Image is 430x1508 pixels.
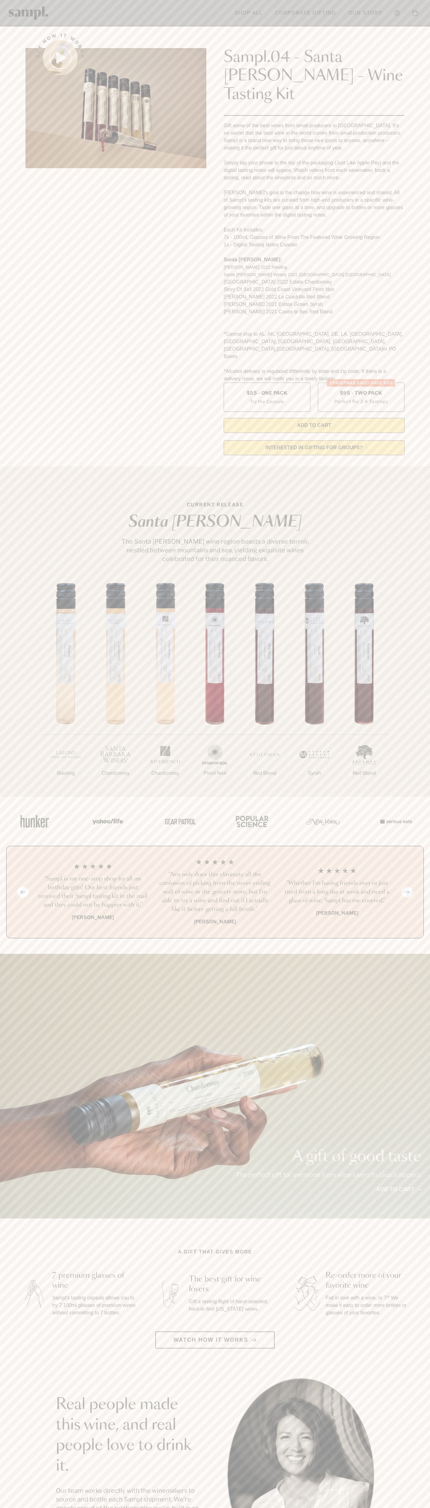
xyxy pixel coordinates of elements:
strong: Santa [PERSON_NAME]: [224,257,282,262]
span: $55 - One Pack [247,390,288,397]
h1: Sampl.04 - Santa [PERSON_NAME] - Wine Tasting Kit [224,48,405,104]
p: Syrah [290,770,339,777]
p: Red Blend [240,770,290,777]
b: [PERSON_NAME] [316,910,358,916]
div: Gift some of the best wines from small producers in [GEOGRAPHIC_DATA]. It’s no secret that the be... [224,122,405,383]
b: [PERSON_NAME] [72,914,114,920]
p: A gift of good taste [236,1149,421,1164]
h3: “Whether I'm having friends over or just tired from a long day at work and need a glass of wine, ... [281,879,393,905]
p: Red Blend [339,770,389,777]
li: 1 / 4 [37,859,149,926]
p: Pinot Noir [190,770,240,777]
span: Santa [PERSON_NAME] Winery 2022 [GEOGRAPHIC_DATA] [GEOGRAPHIC_DATA] [224,272,391,277]
p: The perfect gift for everyone from wine lovers to casual sippers. [236,1170,421,1179]
li: Story Of Soil 2022 Gold Coast Vineyard Pinot Noir [224,286,405,293]
div: Christmas SALE! Save 20% [327,379,395,387]
h3: “Sampl is my one-stop shop for all my birthday gifts! Our best friends just received their Sampl ... [37,875,149,909]
img: Sampl.04 - Santa Barbara - Wine Tasting Kit [25,48,206,168]
button: Watch how it works [155,1331,275,1349]
p: CURRENT RELEASE [116,501,314,509]
button: Add to Cart [224,418,405,433]
span: [GEOGRAPHIC_DATA], [GEOGRAPHIC_DATA] [277,346,383,352]
p: Chardonnay [140,770,190,777]
li: 2 / 7 [91,583,140,797]
p: Riesling [41,770,91,777]
li: 5 / 7 [240,583,290,797]
span: , [276,346,277,352]
h3: 7 premium glasses of wine [52,1271,137,1290]
h3: Re-order more of your favorite wine [326,1271,410,1290]
em: Santa [PERSON_NAME] [128,515,302,530]
h2: A gift that gives more [178,1248,252,1256]
span: [PERSON_NAME] 2022 Riesling [224,265,287,270]
li: [PERSON_NAME] 2022 La Cuadrilla Red Blend [224,293,405,301]
li: [GEOGRAPHIC_DATA] 2022 Estate Chardonnay [224,278,405,286]
p: Gift a tasting flight of hand-selected, hard-to-find [US_STATE] wines. [189,1298,273,1313]
img: Artboard_7_5b34974b-f019-449e-91fb-745f8d0877ee_x450.png [377,808,414,835]
img: Artboard_6_04f9a106-072f-468a-bdd7-f11783b05722_x450.png [88,808,126,835]
li: 3 / 4 [281,859,393,926]
img: Artboard_4_28b4d326-c26e-48f9-9c80-911f17d6414e_x450.png [232,808,270,835]
span: $95 - Two Pack [340,390,382,397]
h2: Real people made this wine, and real people love to drink it. [56,1394,203,1476]
li: 7 / 7 [339,583,389,797]
p: Chardonnay [91,770,140,777]
p: Sampl's tasting capsule allows you to try 7 100ml glasses of premium wines without committing to ... [52,1294,137,1317]
button: See how it works [43,40,78,75]
img: Artboard_5_7fdae55a-36fd-43f7-8bfd-f74a06a2878e_x450.png [160,808,198,835]
button: Previous slide [17,887,29,897]
p: The Santa [PERSON_NAME] wine region boasts a diverse terroir, nestled between mountains and sea, ... [116,537,314,563]
b: [PERSON_NAME] [194,919,236,925]
a: interested in gifting for groups? [224,440,405,455]
li: 4 / 7 [190,583,240,797]
h3: The best gift for wine lovers [189,1274,273,1294]
li: 2 / 4 [159,859,271,926]
small: Perfect For 2-4 Tastings [334,398,388,405]
li: [PERSON_NAME] 2021 Estate Grown Syrah [224,301,405,308]
p: Fall in love with a wine, or 7? We make it easy to order more bottles or glasses of your favorites. [326,1294,410,1317]
li: 3 / 7 [140,583,190,797]
button: Next slide [401,887,413,897]
li: [PERSON_NAME] 2021 Cuvee le Bec Red Blend [224,308,405,316]
img: Artboard_1_c8cd28af-0030-4af1-819c-248e302c7f06_x450.png [16,808,53,835]
h3: “Not only does this eliminate all the confusion of picking from the never ending wall of wine in ... [159,870,271,914]
img: Artboard_3_0b291449-6e8c-4d07-b2c2-3f3601a19cd1_x450.png [304,808,342,835]
li: 1 / 7 [41,583,91,797]
small: Try the Capsule [250,398,284,405]
li: 6 / 7 [290,583,339,797]
a: Add to cart [376,1185,421,1194]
